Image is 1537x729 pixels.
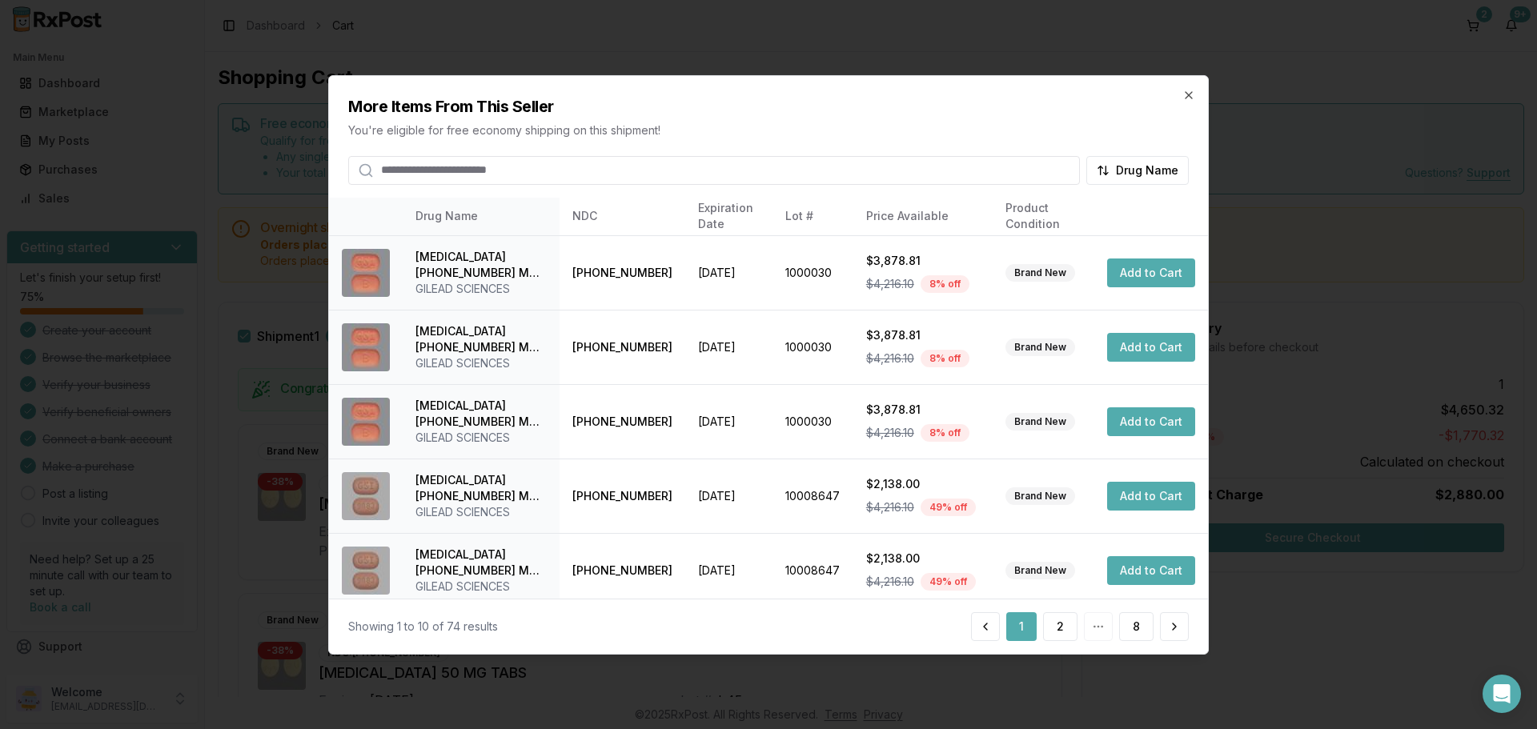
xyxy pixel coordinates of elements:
div: $3,878.81 [866,402,980,418]
img: Biktarvy 30-120-15 MG TABS [342,323,390,371]
td: [DATE] [685,384,773,459]
div: $3,878.81 [866,253,980,269]
button: 2 [1043,612,1078,641]
div: $2,138.00 [866,551,980,567]
img: Biktarvy 50-200-25 MG TABS [342,547,390,595]
div: GILEAD SCIENCES [415,430,547,446]
div: [MEDICAL_DATA] [PHONE_NUMBER] MG TABS [415,398,547,430]
span: $4,216.10 [866,425,914,441]
div: [MEDICAL_DATA] [PHONE_NUMBER] MG TABS [415,323,547,355]
button: Add to Cart [1107,407,1195,436]
td: [DATE] [685,235,773,310]
div: GILEAD SCIENCES [415,355,547,371]
div: GILEAD SCIENCES [415,504,547,520]
th: Product Condition [993,197,1094,235]
div: GILEAD SCIENCES [415,281,547,297]
td: [DATE] [685,533,773,607]
td: [PHONE_NUMBER] [560,533,685,607]
div: 8 % off [921,350,969,367]
td: [DATE] [685,459,773,533]
td: [DATE] [685,310,773,384]
div: GILEAD SCIENCES [415,579,547,595]
button: Add to Cart [1107,333,1195,362]
div: 49 % off [921,499,976,516]
div: Brand New [1005,413,1075,431]
button: Add to Cart [1107,258,1195,287]
div: Brand New [1005,264,1075,282]
img: Biktarvy 50-200-25 MG TABS [342,472,390,520]
th: Lot # [773,197,853,235]
img: Biktarvy 30-120-15 MG TABS [342,398,390,446]
th: Expiration Date [685,197,773,235]
div: Showing 1 to 10 of 74 results [348,619,498,635]
span: $4,216.10 [866,276,914,292]
td: 1000030 [773,384,853,459]
td: [PHONE_NUMBER] [560,310,685,384]
button: 8 [1119,612,1154,641]
span: $4,216.10 [866,499,914,515]
div: [MEDICAL_DATA] [PHONE_NUMBER] MG TABS [415,472,547,504]
p: You're eligible for free economy shipping on this shipment! [348,122,1189,138]
td: [PHONE_NUMBER] [560,459,685,533]
button: Add to Cart [1107,482,1195,511]
div: 49 % off [921,573,976,591]
img: Biktarvy 30-120-15 MG TABS [342,249,390,297]
div: Brand New [1005,487,1075,505]
span: Drug Name [1116,162,1178,178]
div: Brand New [1005,338,1075,356]
div: $2,138.00 [866,476,980,492]
div: [MEDICAL_DATA] [PHONE_NUMBER] MG TABS [415,547,547,579]
td: 1000030 [773,235,853,310]
div: 8 % off [921,424,969,442]
th: NDC [560,197,685,235]
span: $4,216.10 [866,574,914,590]
td: 1000030 [773,310,853,384]
button: Add to Cart [1107,556,1195,585]
button: Drug Name [1086,155,1189,184]
div: $3,878.81 [866,327,980,343]
td: 10008647 [773,459,853,533]
div: Brand New [1005,562,1075,579]
button: 1 [1006,612,1037,641]
div: [MEDICAL_DATA] [PHONE_NUMBER] MG TABS [415,249,547,281]
span: $4,216.10 [866,350,914,367]
th: Drug Name [403,197,560,235]
td: [PHONE_NUMBER] [560,384,685,459]
h2: More Items From This Seller [348,94,1189,117]
th: Price Available [853,197,993,235]
td: 10008647 [773,533,853,607]
div: 8 % off [921,275,969,293]
td: [PHONE_NUMBER] [560,235,685,310]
